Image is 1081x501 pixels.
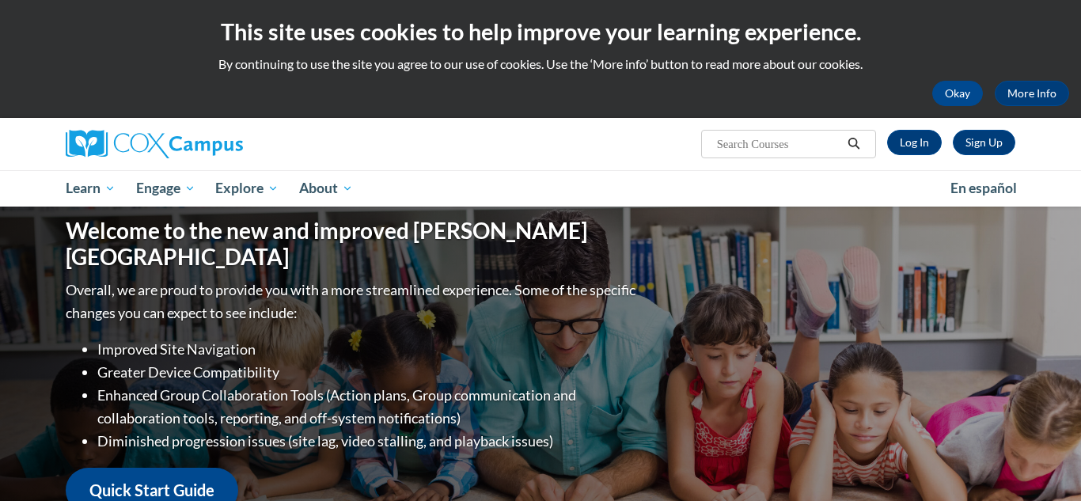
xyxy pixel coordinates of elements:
div: Main menu [42,170,1039,207]
a: Learn [55,170,126,207]
button: Okay [932,81,983,106]
li: Greater Device Compatibility [97,361,639,384]
span: Learn [66,179,116,198]
h2: This site uses cookies to help improve your learning experience. [12,16,1069,47]
a: Engage [126,170,206,207]
a: Cox Campus [66,130,366,158]
a: About [289,170,363,207]
span: Engage [136,179,195,198]
li: Improved Site Navigation [97,338,639,361]
button: Search [842,135,866,154]
span: Explore [215,179,279,198]
li: Enhanced Group Collaboration Tools (Action plans, Group communication and collaboration tools, re... [97,384,639,430]
a: Explore [205,170,289,207]
a: Log In [887,130,942,155]
p: Overall, we are proud to provide you with a more streamlined experience. Some of the specific cha... [66,279,639,325]
input: Search Courses [715,135,842,154]
span: About [299,179,353,198]
img: Cox Campus [66,130,243,158]
a: En español [940,172,1027,205]
a: Register [953,130,1015,155]
p: By continuing to use the site you agree to our use of cookies. Use the ‘More info’ button to read... [12,55,1069,73]
span: En español [950,180,1017,196]
h1: Welcome to the new and improved [PERSON_NAME][GEOGRAPHIC_DATA] [66,218,639,271]
li: Diminished progression issues (site lag, video stalling, and playback issues) [97,430,639,453]
a: More Info [995,81,1069,106]
iframe: Button to launch messaging window [1018,438,1068,488]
